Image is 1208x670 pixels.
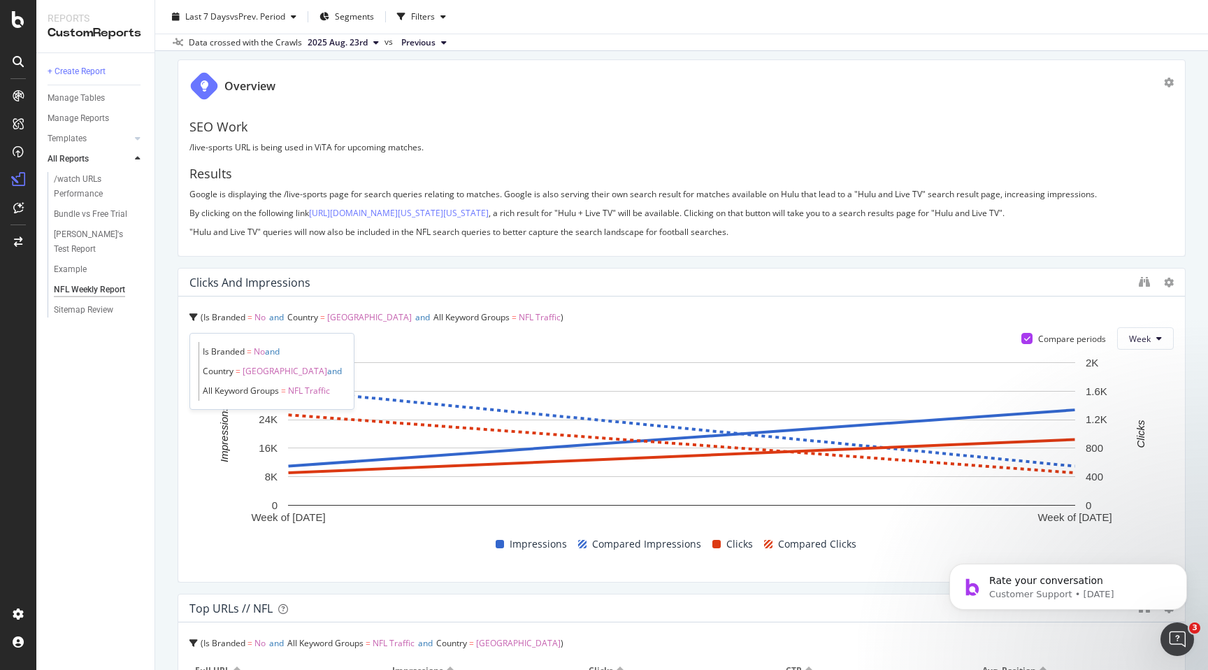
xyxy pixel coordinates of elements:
div: binoculars [1139,276,1150,287]
span: vs Prev. Period [230,10,285,22]
button: Last 7 DaysvsPrev. Period [166,6,302,28]
div: Top URLs // NFL [189,601,273,615]
div: /watch URLs Performance [54,172,134,201]
span: No [254,345,265,357]
a: + Create Report [48,64,145,79]
button: 2025 Aug. 23rd [302,34,384,51]
span: = [247,345,252,357]
span: All Keyword Groups [287,637,364,649]
span: [GEOGRAPHIC_DATA] [476,637,561,649]
span: Segments [335,10,374,22]
iframe: Intercom live chat [1160,622,1194,656]
span: = [247,637,252,649]
h2: Results [189,167,1174,181]
span: Last 7 Days [185,10,230,22]
p: /live-sports URL is being used in ViTA for upcoming matches. [189,141,1174,153]
button: Filters [391,6,452,28]
h2: SEO Work [189,120,1174,134]
span: Clicks [726,536,753,553]
span: 3 [1189,622,1200,634]
text: 400 [1086,471,1103,483]
p: By clicking on the following link , a rich result for "Hulu + Live TV" will be available. Clickin... [189,207,1174,219]
span: Previous [401,36,436,49]
span: Country [287,311,318,323]
span: = [469,637,474,649]
span: NFL Traffic [373,637,415,649]
div: Reports [48,11,143,25]
span: and [265,345,280,357]
p: "Hulu and Live TV" queries will now also be included in the NFL search queries to better capture ... [189,226,1174,238]
span: and [327,365,342,377]
div: Manage Tables [48,91,105,106]
span: Compared Clicks [778,536,856,553]
text: 1.2K [1086,414,1107,426]
text: Clicks [1135,420,1146,448]
a: [PERSON_NAME]'s Test Report [54,227,145,257]
a: All Reports [48,152,131,166]
span: [GEOGRAPHIC_DATA] [327,311,412,323]
span: = [247,311,252,323]
span: All Keyword Groups [433,311,510,323]
text: 0 [1086,499,1091,511]
div: NFL Weekly Report [54,283,125,297]
a: Templates [48,131,131,146]
span: vs [384,36,396,48]
span: and [269,311,284,323]
iframe: Intercom notifications message [928,534,1208,632]
a: Manage Reports [48,111,145,126]
span: Is Branded [203,637,245,649]
button: Week [1117,327,1174,350]
svg: A chart. [189,355,1174,534]
div: gear [1164,78,1174,87]
span: Impressions [510,536,567,553]
button: Previous [396,34,452,51]
text: 8K [265,471,278,483]
span: Compared Impressions [592,536,701,553]
span: No [254,637,266,649]
div: Compare periods [1038,333,1106,345]
span: = [320,311,325,323]
span: = [366,637,371,649]
text: 800 [1086,442,1103,454]
div: Data crossed with the Crawls [189,36,302,49]
div: + Create Report [48,64,106,79]
span: = [512,311,517,323]
div: Templates [48,131,87,146]
span: All Keyword Groups [203,385,279,397]
text: Week of [DATE] [251,511,325,523]
a: Example [54,262,145,277]
text: 16K [259,442,278,454]
div: Example [54,262,87,277]
a: Manage Tables [48,91,145,106]
span: [GEOGRAPHIC_DATA] [243,365,327,377]
div: Clicks and ImpressionsIs Branded = NoandCountry = [GEOGRAPHIC_DATA]andAll Keyword Groups = NFL Tr... [178,268,1186,583]
div: Manage Reports [48,111,109,126]
a: Bundle vs Free Trial [54,207,145,222]
div: Sitemap Review [54,303,113,318]
div: Filters [411,10,435,22]
text: 1.6K [1086,385,1107,397]
span: NFL Traffic [519,311,561,323]
span: Is Branded [203,311,245,323]
text: 24K [259,414,278,426]
span: and [269,637,284,649]
button: Segments [314,6,380,28]
span: = [281,385,286,397]
a: NFL Weekly Report [54,283,145,297]
span: Country [203,365,233,377]
text: 2K [1086,357,1098,369]
div: OverviewSEO Work /live-sports URL is being used in ViTA for upcoming matches. Results Google is d... [178,59,1186,257]
span: Is Branded [203,345,245,357]
a: [URL][DOMAIN_NAME][US_STATE][US_STATE] [309,207,489,219]
a: Sitemap Review [54,303,145,318]
text: Impressions [218,406,230,462]
span: No [254,311,266,323]
span: and [415,311,430,323]
span: = [236,365,240,377]
span: and [418,637,433,649]
span: Week [1129,333,1151,345]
